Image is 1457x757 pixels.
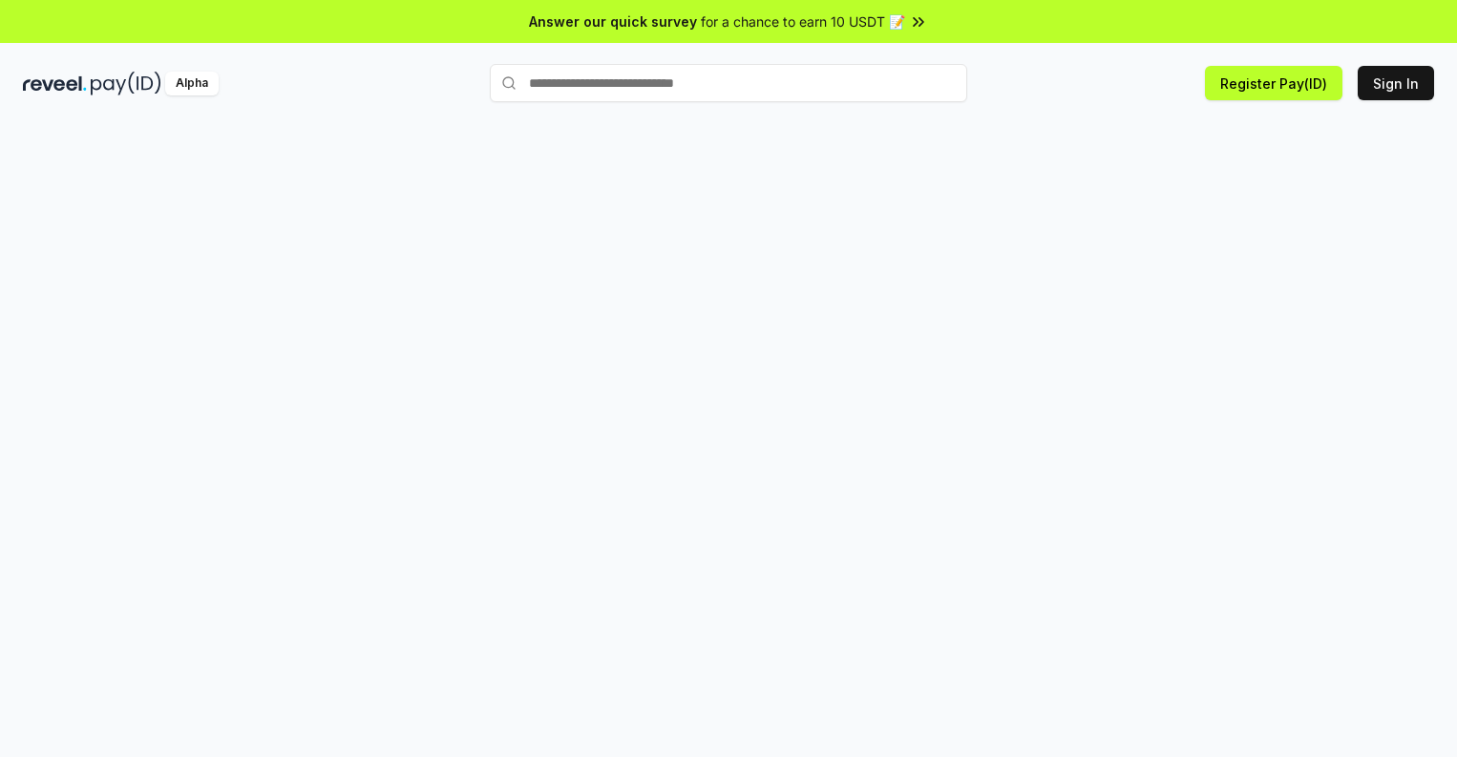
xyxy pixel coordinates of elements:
[529,11,697,32] span: Answer our quick survey
[1205,66,1342,100] button: Register Pay(ID)
[701,11,905,32] span: for a chance to earn 10 USDT 📝
[165,72,219,95] div: Alpha
[23,72,87,95] img: reveel_dark
[91,72,161,95] img: pay_id
[1358,66,1434,100] button: Sign In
